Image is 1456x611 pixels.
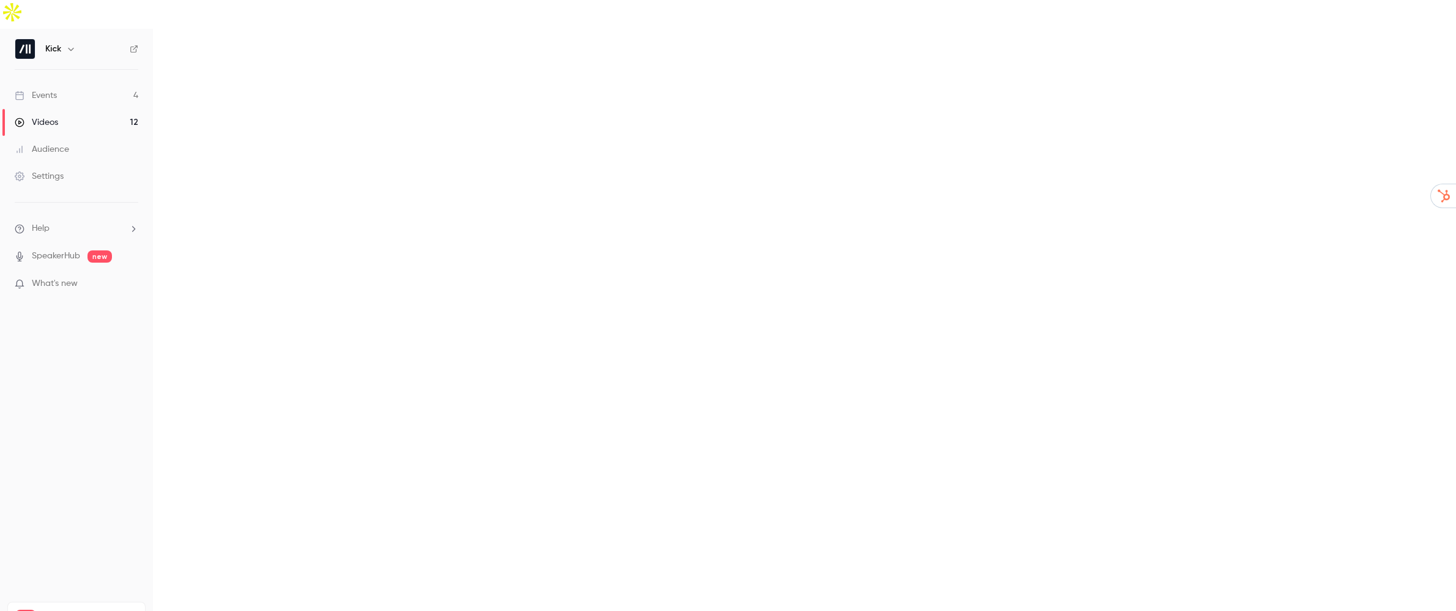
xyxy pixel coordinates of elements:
iframe: Noticeable Trigger [124,279,138,290]
div: Events [15,89,57,102]
img: Kick [15,39,35,59]
a: SpeakerHub [32,250,80,263]
span: Help [32,222,50,235]
h6: Kick [45,43,61,55]
div: Settings [15,170,64,182]
span: new [87,250,112,263]
div: Videos [15,116,58,129]
div: Audience [15,143,69,156]
span: What's new [32,277,78,290]
li: help-dropdown-opener [15,222,138,235]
